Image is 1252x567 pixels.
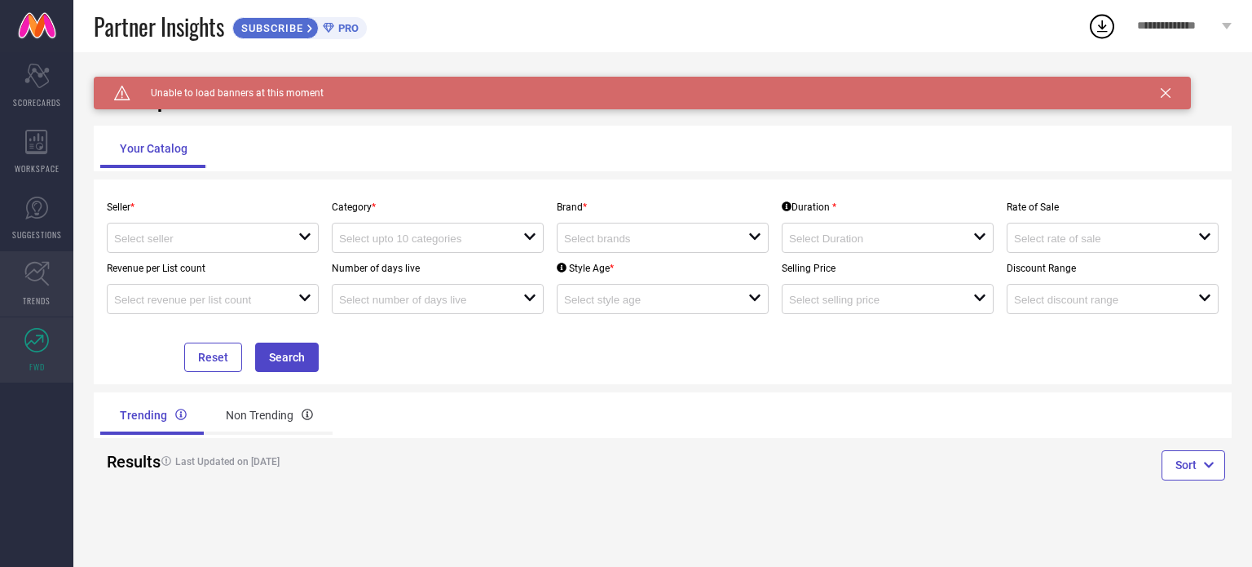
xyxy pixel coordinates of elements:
p: Seller [107,202,319,213]
span: PRO [334,22,359,34]
p: Number of days live [332,263,544,274]
input: Select rate of sale [1014,233,1179,245]
p: Rate of Sale [1007,202,1219,213]
button: Search [255,343,319,372]
p: Brand [557,202,769,213]
span: Partner Insights [94,10,224,43]
span: TRENDS [23,295,51,307]
p: Revenue per List count [107,263,319,274]
div: Your Catalog [100,129,207,168]
div: Trending [100,396,206,435]
input: Select discount range [1014,294,1179,306]
h4: Last Updated on [DATE] [153,456,603,467]
p: Category [332,202,544,213]
input: Select revenue per list count [114,294,280,306]
span: SUBSCRIBE [233,22,307,34]
a: SUBSCRIBEPRO [232,13,367,39]
span: FWD [29,361,45,373]
input: Select style age [564,294,730,306]
button: Sort [1162,450,1225,480]
div: Style Age [557,263,614,274]
div: Non Trending [206,396,333,435]
input: Select number of days live [339,294,505,306]
input: Select upto 10 categories [339,233,505,245]
input: Select brands [564,233,730,245]
input: Select selling price [789,294,954,306]
h2: Results [107,452,140,472]
div: Duration [782,202,836,213]
span: Unable to load banners at this moment [130,87,324,99]
div: Open download list [1087,11,1117,41]
button: Reset [184,343,242,372]
span: SUGGESTIONS [12,228,62,241]
input: Select seller [114,233,280,245]
span: SCORECARDS [13,96,61,109]
span: WORKSPACE [15,162,60,175]
p: Discount Range [1007,263,1219,274]
p: Selling Price [782,263,994,274]
input: Select Duration [789,233,954,245]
